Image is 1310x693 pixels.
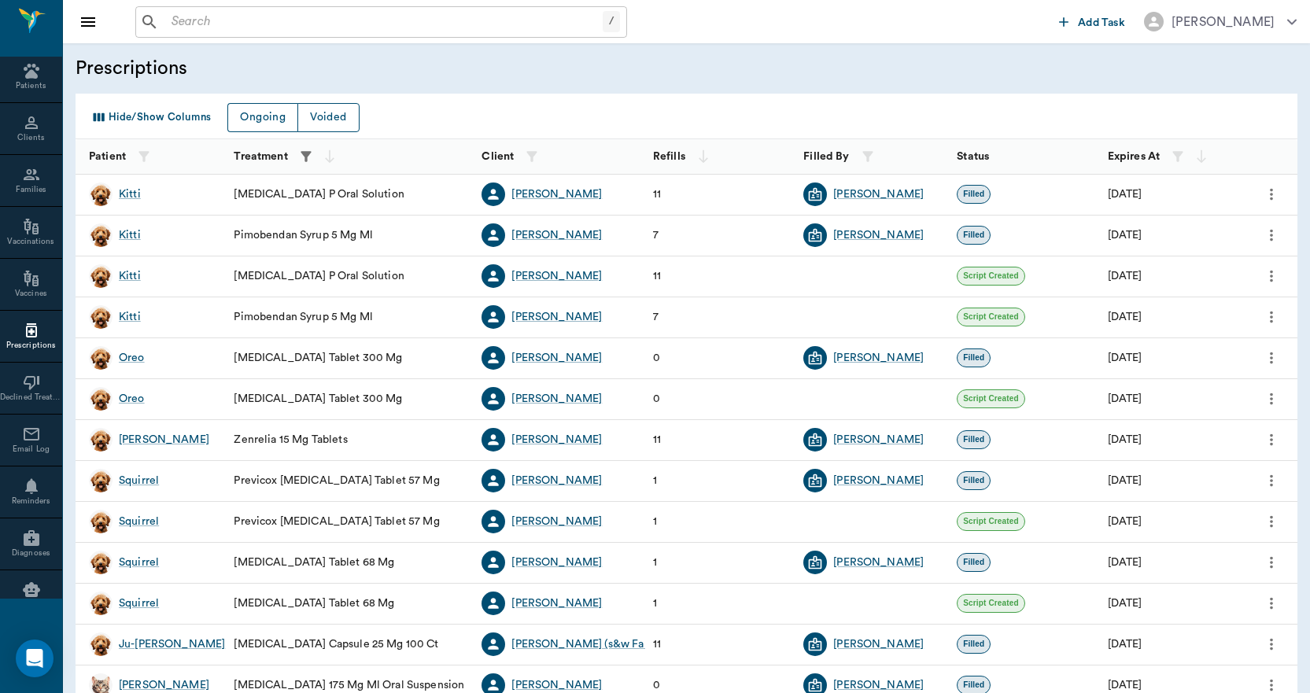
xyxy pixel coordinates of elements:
button: more [1259,631,1284,658]
a: [PERSON_NAME] [511,555,602,570]
div: [MEDICAL_DATA] Tablet 300 Mg [226,379,474,420]
div: 09/03/26 [1108,677,1142,693]
button: Select columns [86,103,215,132]
button: Voided [297,103,359,132]
a: [PERSON_NAME] [511,432,602,448]
div: 09/04/26 [1108,595,1142,611]
a: [PERSON_NAME] [511,309,602,325]
img: Profile Image [89,387,113,411]
div: 07/18/26 [1108,636,1142,652]
button: more [1259,549,1284,576]
div: [PERSON_NAME] [1172,13,1275,31]
a: [PERSON_NAME] [833,473,924,488]
div: Pimobendan Syrup 5 Mg Ml [226,297,474,338]
div: [PERSON_NAME] [833,636,924,652]
div: [PERSON_NAME] [119,677,209,693]
div: 1 [653,514,657,529]
div: 09/04/26 [1108,391,1142,407]
img: Profile Image [89,305,113,329]
a: [PERSON_NAME] [511,514,602,529]
span: Script Created [958,393,1024,404]
div: 09/04/26 [1108,227,1142,243]
div: 7 [653,227,659,243]
div: 09/04/26 [1108,309,1142,325]
a: Squirrel [119,473,159,488]
button: more [1259,304,1284,330]
button: more [1259,385,1284,412]
img: Profile Image [89,264,113,288]
div: Pimobendan Syrup 5 Mg Ml [226,216,474,256]
button: more [1259,590,1284,617]
a: [PERSON_NAME] [511,473,602,488]
div: 09/04/26 [1108,473,1142,488]
div: [PERSON_NAME] [833,677,924,693]
div: [MEDICAL_DATA] Tablet 68 Mg [226,584,474,625]
img: Profile Image [89,632,113,656]
div: 1 [653,595,657,611]
div: Zenrelia 15 Mg Tablets [226,420,474,461]
button: more [1259,467,1284,494]
div: 09/04/26 [1108,514,1142,529]
a: [PERSON_NAME] [119,432,209,448]
div: [MEDICAL_DATA] Tablet 300 Mg [226,338,474,379]
div: 11 [653,636,661,652]
a: [PERSON_NAME] [833,432,924,448]
span: Filled [958,557,990,568]
strong: Filled By [803,151,849,162]
img: Profile Image [89,592,113,615]
div: Previcox [MEDICAL_DATA] Tablet 57 Mg [226,461,474,502]
a: [PERSON_NAME] [511,350,602,366]
img: Profile Image [89,469,113,492]
a: Squirrel [119,595,159,611]
a: [PERSON_NAME] [833,186,924,202]
div: quick links button group [227,103,359,132]
span: Filled [958,352,990,363]
strong: Client [482,151,514,162]
button: more [1259,508,1284,535]
div: 09/04/26 [1108,186,1142,202]
a: Kitti [119,309,141,325]
strong: Patient [89,151,126,162]
button: more [1259,181,1284,208]
div: [MEDICAL_DATA] Tablet 68 Mg [226,543,474,584]
img: Profile Image [89,510,113,533]
strong: Treatment [234,151,287,162]
a: [PERSON_NAME] (s&w Farm [PERSON_NAME] [511,636,751,652]
a: Kitti [119,227,141,243]
div: Previcox [MEDICAL_DATA] Tablet 57 Mg [226,502,474,543]
div: 7 [653,309,659,325]
div: 11 [653,432,661,448]
div: Ju-[PERSON_NAME] [119,636,225,652]
button: Close drawer [72,6,104,38]
div: 11 [653,186,661,202]
span: Script Created [958,598,1024,609]
div: [PERSON_NAME] [511,268,602,284]
input: Search [165,11,603,33]
span: Script Created [958,516,1024,527]
button: more [1259,345,1284,371]
span: Filled [958,189,990,200]
span: Filled [958,680,990,691]
strong: Status [957,151,989,162]
div: 1 [653,555,657,570]
h5: Prescriptions [76,56,489,81]
button: Add Task [1053,7,1131,36]
a: Kitti [119,186,141,202]
div: Oreo [119,350,145,366]
img: Profile Image [89,428,113,452]
span: Script Created [958,271,1024,282]
div: Squirrel [119,555,159,570]
button: Ongoing [227,103,298,132]
img: Profile Image [89,182,113,206]
button: more [1259,263,1284,289]
div: 09/04/26 [1108,350,1142,366]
